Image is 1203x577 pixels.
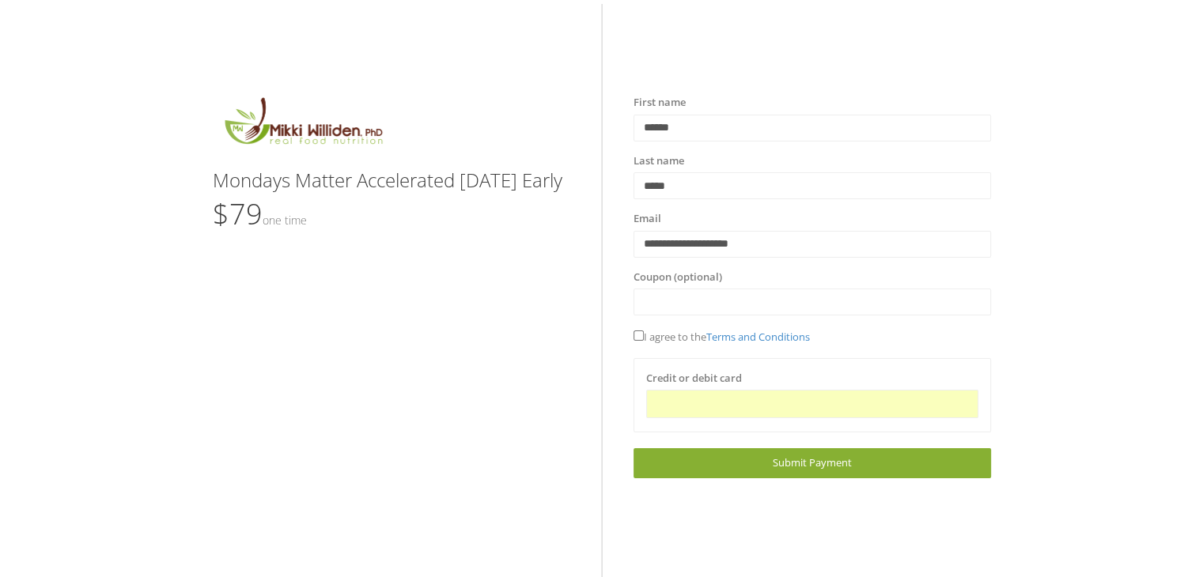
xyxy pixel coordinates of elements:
[634,448,991,477] a: Submit Payment
[773,455,852,470] span: Submit Payment
[706,330,810,344] a: Terms and Conditions
[634,270,722,285] label: Coupon (optional)
[634,95,686,111] label: First name
[263,213,307,228] small: One time
[213,194,307,233] span: $79
[634,211,661,227] label: Email
[646,371,742,387] label: Credit or debit card
[213,95,393,154] img: MikkiLogoMain.png
[213,170,570,190] h3: Mondays Matter Accelerated [DATE] Early
[656,398,968,411] iframe: Secure card payment input frame
[634,330,810,344] span: I agree to the
[634,153,684,169] label: Last name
